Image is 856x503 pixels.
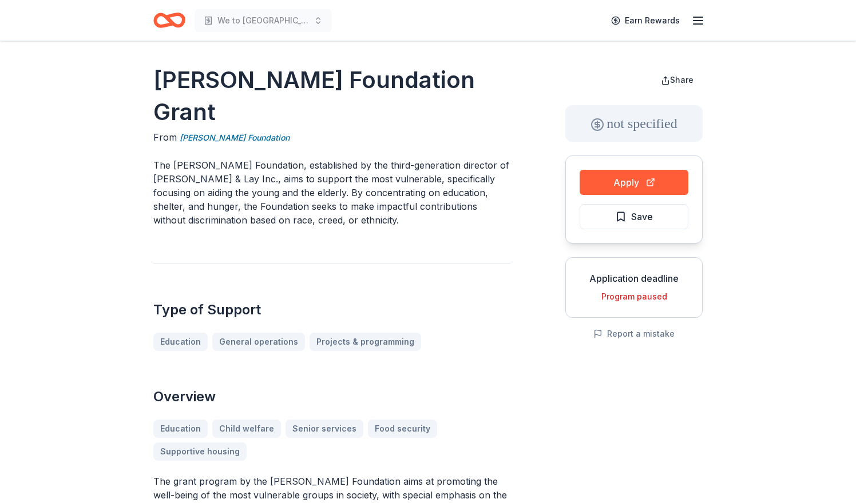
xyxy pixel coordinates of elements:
[153,64,510,128] h1: [PERSON_NAME] Foundation Grant
[575,272,693,285] div: Application deadline
[565,105,703,142] div: not specified
[195,9,332,32] button: We to [GEOGRAPHIC_DATA]
[670,75,693,85] span: Share
[580,204,688,229] button: Save
[153,130,510,145] div: From
[310,333,421,351] a: Projects & programming
[652,69,703,91] button: Share
[631,209,653,224] span: Save
[580,170,688,195] button: Apply
[575,290,693,304] div: Program paused
[153,333,208,351] a: Education
[217,14,309,27] span: We to [GEOGRAPHIC_DATA]
[153,301,510,319] h2: Type of Support
[593,327,675,341] button: Report a mistake
[604,10,687,31] a: Earn Rewards
[153,158,510,227] p: The [PERSON_NAME] Foundation, established by the third-generation director of [PERSON_NAME] & Lay...
[180,131,290,145] a: [PERSON_NAME] Foundation
[212,333,305,351] a: General operations
[153,7,185,34] a: Home
[153,388,510,406] h2: Overview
